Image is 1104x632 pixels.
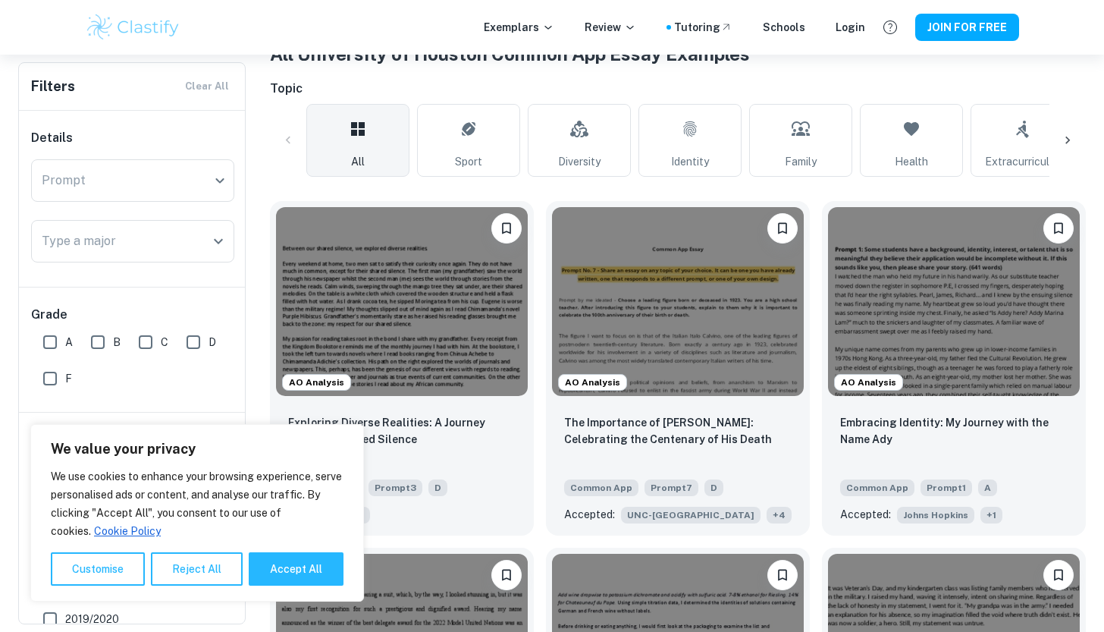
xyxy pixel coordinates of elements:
[491,213,522,244] button: Please log in to bookmark exemplars
[85,12,181,42] img: Clastify logo
[31,129,234,147] h6: Details
[921,480,972,496] span: Prompt 1
[369,480,422,496] span: Prompt 3
[65,334,73,351] span: A
[840,480,914,496] span: Common App
[51,467,343,540] p: We use cookies to enhance your browsing experience, serve personalised ads or content, and analys...
[674,19,732,36] a: Tutoring
[491,560,522,590] button: Please log in to bookmark exemplars
[558,153,601,170] span: Diversity
[270,80,1086,98] h6: Topic
[840,506,891,523] p: Accepted:
[822,201,1086,536] a: AO AnalysisPlease log in to bookmark exemplarsEmbracing Identity: My Journey with the Name AdyCom...
[209,334,216,351] span: D
[704,480,723,496] span: D
[767,507,792,524] span: + 4
[288,414,516,448] p: Exploring Diverse Realities: A Journey Through Shared Silence
[249,552,343,586] button: Accept All
[835,376,902,389] span: AO Analysis
[283,376,350,389] span: AO Analysis
[546,201,810,536] a: AO AnalysisPlease log in to bookmark exemplarsThe Importance of Italo Calvino: Celebrating the Ce...
[828,207,1080,396] img: undefined Common App example thumbnail: Embracing Identity: My Journey with the
[1043,560,1074,590] button: Please log in to bookmark exemplars
[559,376,626,389] span: AO Analysis
[65,370,72,387] span: F
[564,506,615,523] p: Accepted:
[767,560,798,590] button: Please log in to bookmark exemplars
[351,153,365,170] span: All
[564,480,638,496] span: Common App
[897,507,974,524] span: Johns Hopkins
[621,507,761,524] span: UNC-[GEOGRAPHIC_DATA]
[31,76,75,97] h6: Filters
[428,480,447,496] span: D
[51,440,343,458] p: We value your privacy
[31,306,234,324] h6: Grade
[763,19,805,36] a: Schools
[671,153,709,170] span: Identity
[840,414,1068,448] p: Embracing Identity: My Journey with the Name Ady
[113,334,121,351] span: B
[836,19,865,36] a: Login
[552,207,804,396] img: undefined Common App example thumbnail: The Importance of Italo Calvino: Celebra
[978,480,997,496] span: A
[455,153,482,170] span: Sport
[30,424,364,602] div: We value your privacy
[785,153,817,170] span: Family
[895,153,928,170] span: Health
[151,552,243,586] button: Reject All
[65,611,119,627] span: 2019/2020
[877,14,903,40] button: Help and Feedback
[915,14,1019,41] button: JOIN FOR FREE
[564,414,792,448] p: The Importance of Italo Calvino: Celebrating the Centenary of His Death
[51,552,145,586] button: Customise
[93,524,162,538] a: Cookie Policy
[980,507,1002,524] span: + 1
[585,19,636,36] p: Review
[161,334,168,351] span: C
[270,201,534,536] a: AO AnalysisPlease log in to bookmark exemplarsExploring Diverse Realities: A Journey Through Shar...
[767,213,798,244] button: Please log in to bookmark exemplars
[645,480,698,496] span: Prompt 7
[1043,213,1074,244] button: Please log in to bookmark exemplars
[985,153,1059,170] span: Extracurricular
[276,207,528,396] img: undefined Common App example thumbnail: Exploring Diverse Realities: A Journey T
[208,231,229,252] button: Open
[484,19,554,36] p: Exemplars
